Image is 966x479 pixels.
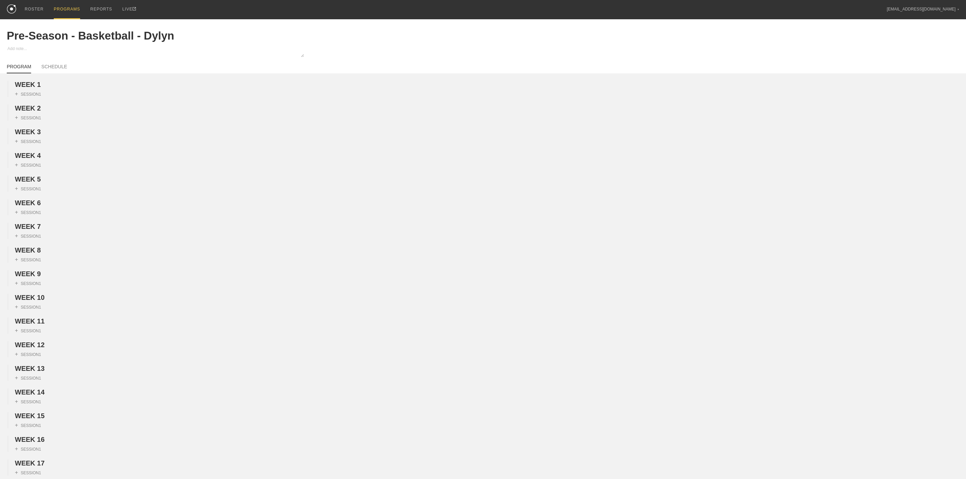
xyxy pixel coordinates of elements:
div: SESSION 1 [15,233,41,239]
img: logo [7,4,16,14]
div: SESSION 1 [15,351,41,357]
span: WEEK 5 [15,175,41,183]
div: SESSION 1 [15,209,41,215]
div: SESSION 1 [15,399,41,405]
span: + [15,280,18,286]
span: + [15,351,18,357]
span: + [15,186,18,191]
span: WEEK 16 [15,436,45,443]
div: SESSION 1 [15,375,41,381]
span: WEEK 13 [15,365,45,372]
span: WEEK 15 [15,412,45,420]
span: + [15,162,18,168]
span: WEEK 4 [15,152,41,159]
span: + [15,328,18,333]
span: + [15,470,18,475]
span: WEEK 7 [15,223,41,230]
span: WEEK 10 [15,294,45,301]
span: + [15,375,18,381]
span: + [15,115,18,120]
span: WEEK 6 [15,199,41,207]
span: + [15,138,18,144]
div: SESSION 1 [15,328,41,334]
span: + [15,91,18,97]
div: SESSION 1 [15,186,41,192]
a: SCHEDULE [41,64,67,73]
span: + [15,233,18,239]
span: WEEK 3 [15,128,41,136]
span: WEEK 2 [15,104,41,112]
span: WEEK 9 [15,270,41,278]
span: + [15,446,18,452]
span: WEEK 11 [15,317,45,325]
span: WEEK 12 [15,341,45,349]
span: + [15,422,18,428]
span: + [15,257,18,262]
div: SESSION 1 [15,470,41,476]
div: ▼ [957,7,959,11]
a: PROGRAM [7,64,31,73]
span: + [15,399,18,404]
span: WEEK 17 [15,459,45,467]
div: SESSION 1 [15,446,41,452]
span: WEEK 1 [15,81,41,88]
div: SESSION 1 [15,422,41,428]
div: SESSION 1 [15,115,41,121]
span: WEEK 8 [15,246,41,254]
div: SESSION 1 [15,304,41,310]
div: SESSION 1 [15,280,41,286]
div: SESSION 1 [15,91,41,97]
iframe: Chat Widget [932,447,966,479]
div: SESSION 1 [15,162,41,168]
div: SESSION 1 [15,138,41,144]
span: + [15,209,18,215]
span: WEEK 14 [15,388,45,396]
span: + [15,304,18,310]
div: SESSION 1 [15,257,41,263]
